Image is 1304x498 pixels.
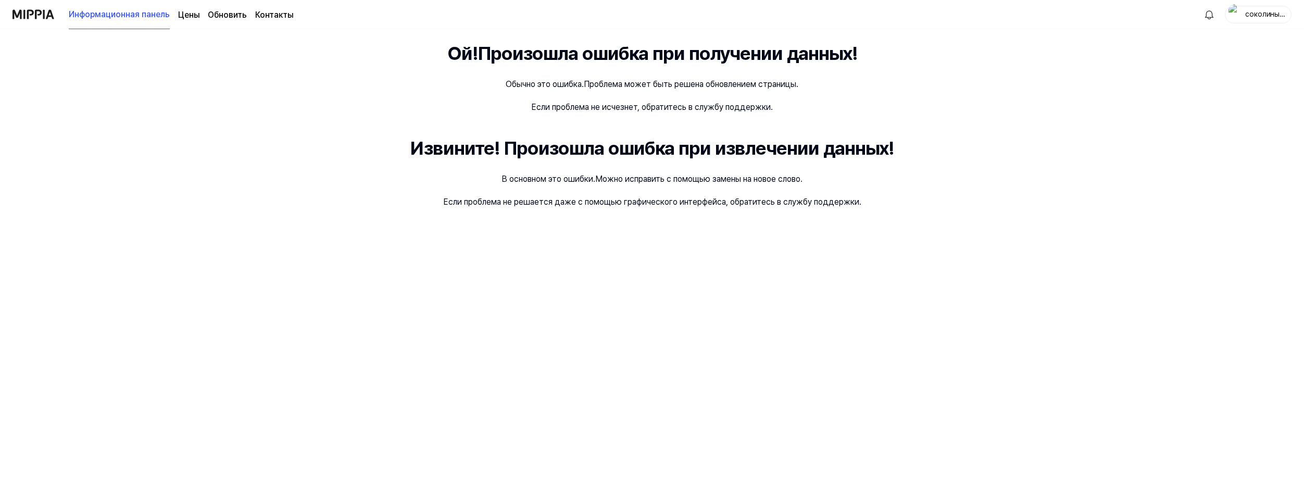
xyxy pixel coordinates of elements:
[208,9,247,21] a: Обновить
[1225,6,1292,23] button: Профильсоколиный клинок
[478,42,857,65] ya-tr-span: Произошла ошибка при получении данных!
[410,137,894,159] ya-tr-span: Извините! Произошла ошибка при извлечении данных!
[1228,4,1241,25] img: Профиль
[595,174,803,184] ya-tr-span: Можно исправить с помощью замены на новое слово.
[255,10,293,20] ya-tr-span: Контакты
[69,8,170,21] ya-tr-span: Информационная панель
[506,79,584,89] ya-tr-span: Обычно это ошибка.
[447,42,478,65] ya-tr-span: Ой!
[178,10,199,20] ya-tr-span: Цены
[531,102,773,112] ya-tr-span: Если проблема не исчезнет, обратитесь в службу поддержки.
[1203,8,1215,21] img: Аллилуйя
[443,197,861,207] ya-tr-span: Если проблема не решается даже с помощью графического интерфейса, обратитесь в службу поддержки.
[1245,10,1285,30] ya-tr-span: соколиный клинок
[584,79,798,89] ya-tr-span: Проблема может быть решена обновлением страницы.
[178,9,199,21] a: Цены
[69,1,170,29] a: Информационная панель
[501,174,595,184] ya-tr-span: В основном это ошибки.
[255,9,293,21] a: Контакты
[208,10,247,20] ya-tr-span: Обновить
